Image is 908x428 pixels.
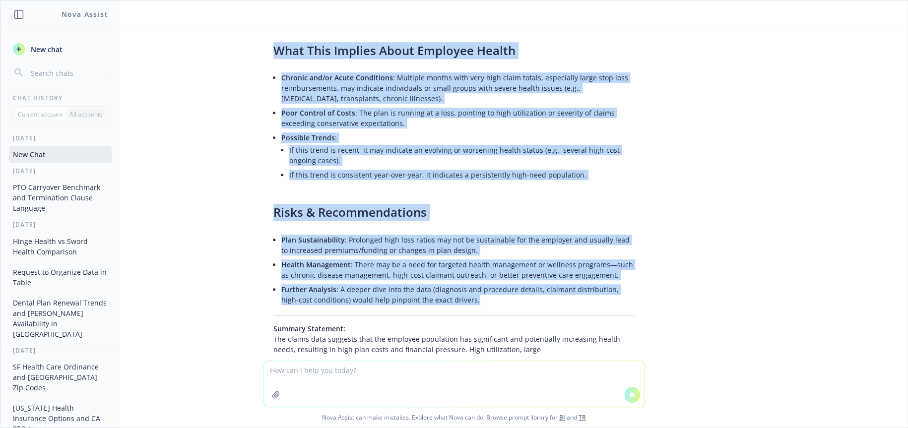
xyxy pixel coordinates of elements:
[1,220,120,229] div: [DATE]
[559,413,565,422] a: BI
[281,285,336,294] span: Further Analysis
[1,346,120,355] div: [DATE]
[281,235,345,245] span: Plan Sustainability
[281,106,635,130] li: : The plan is running at a loss, pointing to high utilization or severity of claims exceeding con...
[29,66,108,80] input: Search chats
[1,167,120,175] div: [DATE]
[9,264,112,291] button: Request to Organize Data in Table
[69,110,103,119] p: All accounts
[9,179,112,216] button: PTO Carryover Benchmark and Termination Clause Language
[9,233,112,260] button: Hinge Health vs Sword Health Comparison
[273,324,345,333] span: Summary Statement:
[9,146,112,163] button: New Chat
[273,42,635,59] h3: What This Implies About Employee Health
[281,70,635,106] li: : Multiple months with very high claim totals, especially large stop loss reimbursements, may ind...
[18,110,63,119] p: Current account
[281,73,393,82] span: Chronic and/or Acute Conditions
[273,323,635,355] p: The claims data suggests that the employee population has significant and potentially increasing ...
[273,204,635,221] h3: Risks & Recommendations
[9,295,112,342] button: Dental Plan Renewal Trends and [PERSON_NAME] Availability in [GEOGRAPHIC_DATA]
[281,257,635,282] li: : There may be a need for targeted health management or wellness programs—such as chronic disease...
[281,133,335,142] span: Possible Trends
[281,108,355,118] span: Poor Control of Costs
[62,9,108,19] h1: Nova Assist
[4,407,904,428] span: Nova Assist can make mistakes. Explore what Nova can do: Browse prompt library for and
[281,130,635,184] li: :
[289,143,635,168] li: If this trend is recent, it may indicate an evolving or worsening health status (e.g., several hi...
[1,94,120,102] div: Chat History
[579,413,586,422] a: TR
[9,359,112,396] button: SF Health Care Ordinance and [GEOGRAPHIC_DATA] Zip Codes
[281,233,635,257] li: : Prolonged high loss ratios may not be sustainable for the employer and usually lead to increase...
[289,168,635,182] li: If this trend is consistent year-over-year, it indicates a persistently high-need population.
[9,40,112,58] button: New chat
[29,44,63,55] span: New chat
[1,134,120,142] div: [DATE]
[281,260,351,269] span: Health Management
[281,282,635,307] li: : A deeper dive into the data (diagnosis and procedure details, claimant distribution, high-cost ...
